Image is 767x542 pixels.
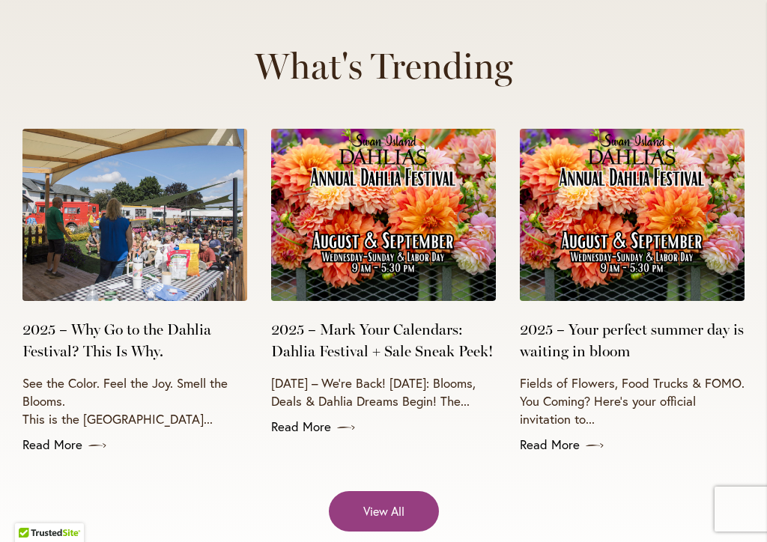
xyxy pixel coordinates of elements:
[271,374,496,410] p: [DATE] – We’re Back! [DATE]: Blooms, Deals & Dahlia Dreams Begin! The...
[271,129,496,301] img: 2025 Annual Dahlias Festival Poster
[520,374,745,428] p: Fields of Flowers, Food Trucks & FOMO. You Coming? Here’s your official invitation to...
[22,129,247,301] img: Dahlia Lecture
[22,319,247,362] a: 2025 – Why Go to the Dahlia Festival? This Is Why.
[520,129,745,301] img: 2025 Annual Dahlias Festival Poster
[271,418,496,436] a: Read More
[22,436,247,454] a: Read More
[18,45,749,87] h2: What's Trending
[520,319,745,362] a: 2025 – Your perfect summer day is waiting in bloom
[22,374,247,428] p: See the Color. Feel the Joy. Smell the Blooms. This is the [GEOGRAPHIC_DATA]...
[271,319,496,362] a: 2025 – Mark Your Calendars: Dahlia Festival + Sale Sneak Peek!
[520,436,745,454] a: Read More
